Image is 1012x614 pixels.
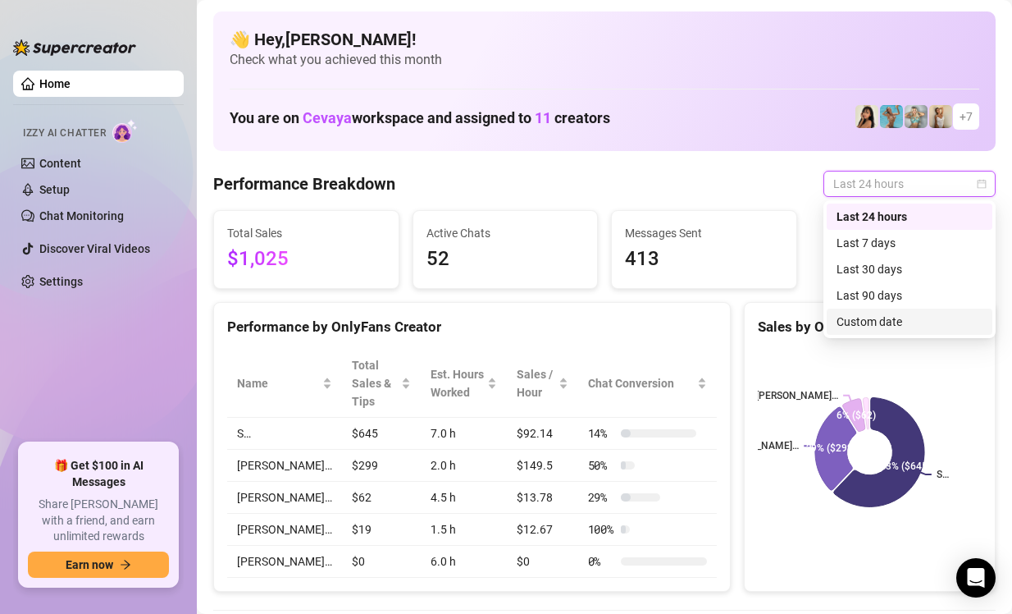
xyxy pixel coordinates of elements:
div: Last 90 days [827,282,992,309]
td: [PERSON_NAME]… [227,482,342,514]
td: $19 [342,514,421,546]
span: calendar [977,179,987,189]
div: Last 7 days [827,230,992,256]
td: [PERSON_NAME]… [227,546,342,578]
span: + 7 [960,108,973,126]
button: Earn nowarrow-right [28,552,169,578]
td: $13.78 [507,482,578,514]
img: Olivia [905,105,928,128]
td: $149.5 [507,450,578,482]
td: S… [227,418,342,450]
div: Last 24 hours [836,208,982,226]
h4: Performance Breakdown [213,172,395,195]
div: Last 90 days [836,286,982,305]
span: Active Chats [426,224,585,242]
td: $645 [342,418,421,450]
text: S… [937,470,949,481]
div: Last 30 days [827,256,992,282]
span: arrow-right [120,559,131,570]
td: [PERSON_NAME]… [227,450,342,482]
td: $0 [507,546,578,578]
span: $1,025 [227,244,385,275]
span: 29 % [588,488,614,506]
td: $0 [342,546,421,578]
span: Last 24 hours [833,172,986,196]
a: Chat Monitoring [39,209,124,222]
text: [PERSON_NAME]… [756,390,838,401]
div: Performance by OnlyFans Creator [227,316,717,338]
span: 52 [426,244,585,275]
td: 6.0 h [421,546,507,578]
a: Home [39,77,71,90]
td: $12.67 [507,514,578,546]
td: $62 [342,482,421,514]
span: Check what you achieved this month [230,51,979,69]
a: Content [39,157,81,170]
a: Settings [39,275,83,288]
div: Est. Hours Worked [431,365,484,401]
span: 50 % [588,456,614,474]
span: Cevaya [303,109,352,126]
span: 413 [625,244,783,275]
span: Total Sales [227,224,385,242]
th: Total Sales & Tips [342,350,421,418]
div: Custom date [827,309,992,335]
span: Sales / Hour [517,365,555,401]
span: Earn now [66,558,113,571]
span: 0 % [588,552,614,570]
a: Setup [39,183,70,196]
td: $92.14 [507,418,578,450]
span: 🎁 Get $100 in AI Messages [28,458,169,490]
span: Total Sales & Tips [352,356,398,410]
h1: You are on workspace and assigned to creators [230,109,610,127]
div: Last 7 days [836,234,982,252]
div: Sales by OnlyFans Creator [758,316,982,338]
th: Sales / Hour [507,350,578,418]
div: Custom date [836,313,982,331]
img: logo-BBDzfeDw.svg [13,39,136,56]
div: Open Intercom Messenger [956,558,996,598]
th: Chat Conversion [578,350,717,418]
h4: 👋 Hey, [PERSON_NAME] ! [230,28,979,51]
td: [PERSON_NAME]… [227,514,342,546]
span: 14 % [588,424,614,442]
div: Last 24 hours [827,204,992,230]
a: Discover Viral Videos [39,242,150,255]
td: 7.0 h [421,418,507,450]
td: 1.5 h [421,514,507,546]
span: Izzy AI Chatter [23,126,106,141]
td: 4.5 h [421,482,507,514]
text: [PERSON_NAME]… [717,441,799,452]
span: Chat Conversion [588,374,694,392]
span: Name [237,374,319,392]
span: 100 % [588,520,614,538]
div: Last 30 days [836,260,982,278]
img: Dominis [880,105,903,128]
img: Tokyo [855,105,878,128]
img: Megan [929,105,952,128]
img: AI Chatter [112,119,138,143]
td: 2.0 h [421,450,507,482]
span: Share [PERSON_NAME] with a friend, and earn unlimited rewards [28,497,169,545]
span: 11 [535,109,551,126]
th: Name [227,350,342,418]
td: $299 [342,450,421,482]
span: Messages Sent [625,224,783,242]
